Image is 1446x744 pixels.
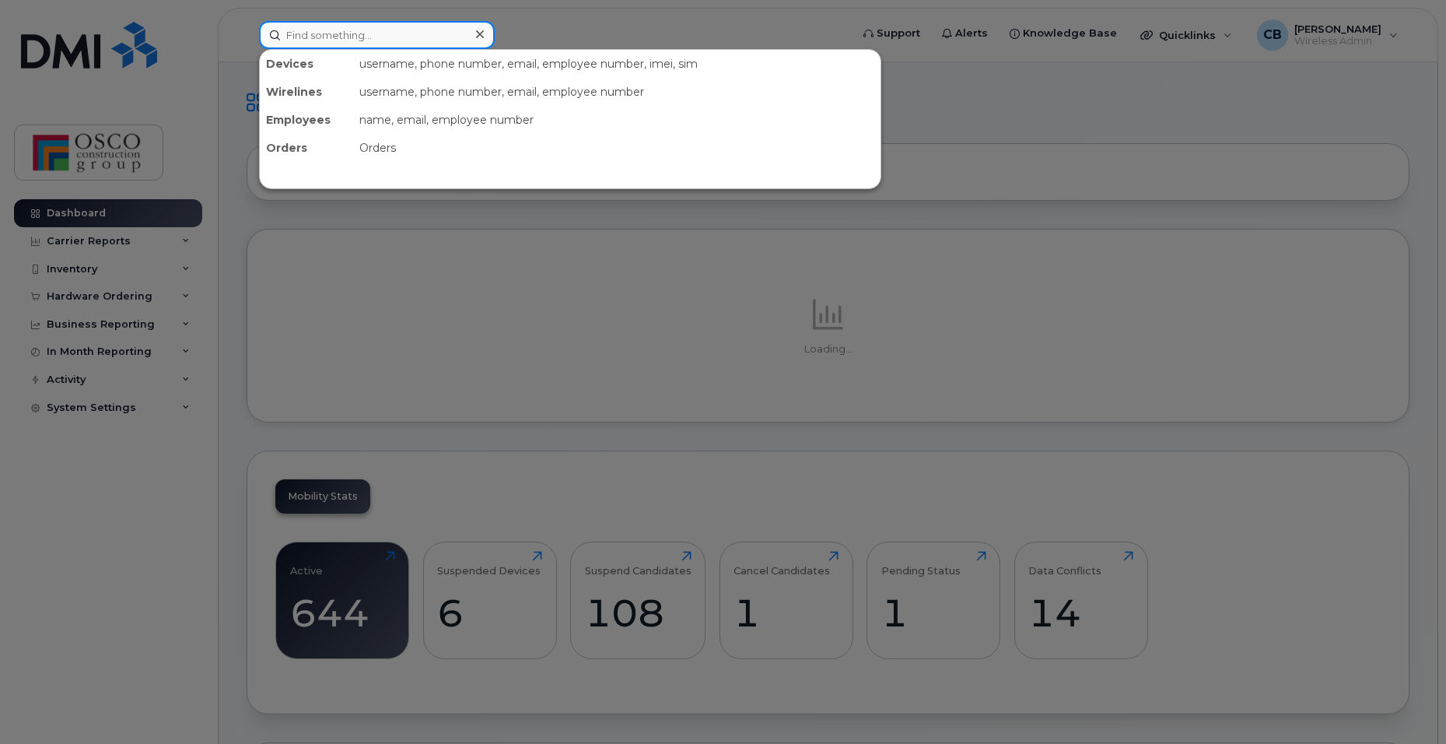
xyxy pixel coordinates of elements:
[353,106,881,134] div: name, email, employee number
[260,50,353,78] div: Devices
[353,78,881,106] div: username, phone number, email, employee number
[260,78,353,106] div: Wirelines
[353,134,881,162] div: Orders
[260,134,353,162] div: Orders
[353,50,881,78] div: username, phone number, email, employee number, imei, sim
[260,106,353,134] div: Employees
